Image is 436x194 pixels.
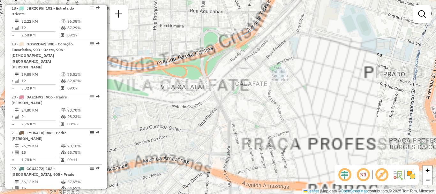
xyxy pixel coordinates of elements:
[423,175,432,185] a: Zoom out
[67,179,99,185] td: 57,67%
[11,32,15,38] td: =
[96,95,100,99] em: Rota exportada
[21,179,61,185] td: 36,12 KM
[302,189,436,194] div: Map data © contributors,© 2025 TomTom, Microsoft
[61,151,66,154] i: % de utilização da cubagem
[26,130,43,135] span: FYU6A18
[90,131,94,135] em: Opções
[90,167,94,170] em: Opções
[21,143,61,149] td: 26,77 KM
[15,108,19,112] i: Distância Total
[61,115,66,119] i: % de utilização da cubagem
[21,32,61,38] td: 2,68 KM
[21,78,61,84] td: 12
[11,149,15,156] td: /
[11,130,67,141] span: 21 -
[11,95,67,105] span: 20 -
[15,151,19,154] i: Total de Atividades
[21,85,61,91] td: 3,32 KM
[320,189,321,193] span: |
[11,166,74,177] span: 22 -
[61,86,64,90] i: Tempo total em rota
[11,166,74,177] span: | 102 - [GEOGRAPHIC_DATA], 905 - Prado
[15,186,19,190] i: Total de Atividades
[304,189,319,193] a: Leaflet
[67,85,99,91] td: 09:07
[11,6,74,16] span: | 101 - Estrela do Oriente
[11,121,15,127] td: =
[11,85,15,91] td: =
[67,121,99,127] td: 08:18
[67,78,99,84] td: 82,42%
[11,130,67,141] span: | 906 - Padre [PERSON_NAME]
[21,121,61,127] td: 2,76 KM
[67,143,99,149] td: 78,10%
[11,95,67,105] span: | 906 - Padre [PERSON_NAME]
[11,6,74,16] span: 18 -
[26,42,45,46] span: GGW2D42
[425,166,430,174] span: +
[61,73,66,76] i: % de utilização do peso
[61,33,64,37] i: Tempo total em rota
[67,71,99,78] td: 75,51%
[15,180,19,184] i: Distância Total
[425,176,430,184] span: −
[337,167,352,182] span: Ocultar deslocamento
[11,185,15,191] td: /
[21,149,61,156] td: 15
[67,113,99,120] td: 98,23%
[11,42,73,69] span: 19 -
[67,185,99,191] td: 64,69%
[61,186,66,190] i: % de utilização da cubagem
[21,25,61,31] td: 12
[67,107,99,113] td: 93,70%
[61,158,64,162] i: Tempo total em rota
[15,73,19,76] i: Distância Total
[374,167,389,182] span: Exibir rótulo
[15,26,19,30] i: Total de Atividades
[11,157,15,163] td: =
[393,170,403,180] img: Fluxo de ruas
[15,144,19,148] i: Distância Total
[96,42,100,46] em: Rota exportada
[61,122,64,126] i: Tempo total em rota
[15,79,19,83] i: Total de Atividades
[423,166,432,175] a: Zoom in
[356,167,371,182] span: Ocultar NR
[67,32,99,38] td: 09:17
[21,71,61,78] td: 39,88 KM
[61,79,66,83] i: % de utilização da cubagem
[11,78,15,84] td: /
[90,95,94,99] em: Opções
[15,115,19,119] i: Total de Atividades
[406,170,416,180] img: Exibir/Ocultar setores
[21,185,61,191] td: 15
[90,6,94,10] em: Opções
[90,42,94,46] em: Opções
[112,8,125,22] a: Nova sessão e pesquisa
[61,144,66,148] i: % de utilização do peso
[11,42,73,69] span: | 900 - Coração Eucarístico, 903 - Oeste, 906 - [DEMOGRAPHIC_DATA][GEOGRAPHIC_DATA][PERSON_NAME]
[11,25,15,31] td: /
[21,107,61,113] td: 24,80 KM
[26,166,43,171] span: CCU3J72
[96,131,100,135] em: Rota exportada
[21,18,61,25] td: 32,22 KM
[67,157,99,163] td: 09:11
[61,19,66,23] i: % de utilização do peso
[21,157,61,163] td: 1,78 KM
[416,8,428,20] a: Exibir filtros
[61,26,66,30] i: % de utilização da cubagem
[96,167,100,170] em: Rota exportada
[61,180,66,184] i: % de utilização do peso
[67,25,99,31] td: 87,29%
[26,95,43,99] span: DAE1H92
[67,149,99,156] td: 85,75%
[11,113,15,120] td: /
[61,108,66,112] i: % de utilização do peso
[15,19,19,23] i: Distância Total
[96,6,100,10] em: Rota exportada
[341,189,368,193] a: OpenStreetMap
[26,6,43,11] span: JBR2C95
[21,113,61,120] td: 9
